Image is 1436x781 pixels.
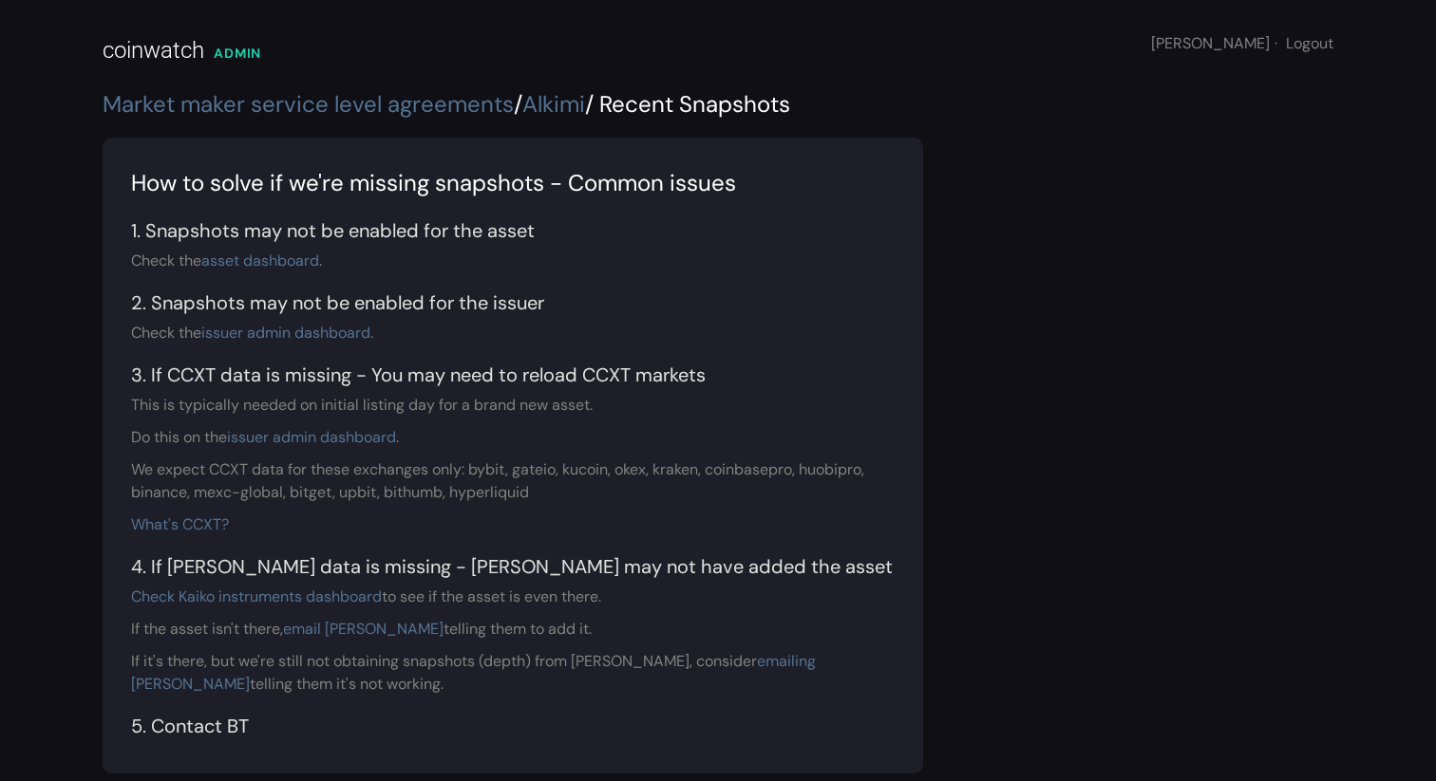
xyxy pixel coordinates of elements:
[131,322,895,344] div: Check the .
[131,166,895,200] div: How to solve if we're missing snapshots - Common issues
[1275,33,1277,53] span: ·
[131,618,895,641] div: If the asset isn't there, telling them to add it.
[131,291,895,314] h5: 2. Snapshots may not be enabled for the issuer
[131,715,895,737] h5: 5. Contact BT
[103,33,204,67] div: coinwatch
[103,87,1333,121] div: / / Recent Snapshots
[522,89,585,119] a: Alkimi
[131,394,895,417] div: This is typically needed on initial listing day for a brand new asset.
[283,619,444,639] a: email [PERSON_NAME]
[131,363,895,386] h5: 3. If CCXT data is missing - You may need to reload CCXT markets
[1151,32,1333,55] div: [PERSON_NAME]
[131,586,895,608] div: to see if the asset is even there.
[131,650,895,696] div: If it's there, but we're still not obtaining snapshots (depth) from [PERSON_NAME], consider telli...
[227,427,396,447] a: issuer admin dashboard
[131,586,382,606] a: Check Kaiko instruments dashboard
[131,514,229,534] a: What's CCXT?
[201,251,319,270] a: asset dashboard
[131,426,895,449] div: Do this on the .
[201,323,370,343] a: issuer admin dashboard
[103,89,514,119] a: Market maker service level agreements
[1286,33,1333,53] a: Logout
[131,555,895,578] h5: 4. If [PERSON_NAME] data is missing - [PERSON_NAME] may not have added the asset
[131,250,895,272] div: Check the .
[131,219,895,242] h5: 1. Snapshots may not be enabled for the asset
[214,44,261,64] div: ADMIN
[131,458,895,504] div: We expect CCXT data for these exchanges only: bybit, gateio, kucoin, okex, kraken, coinbasepro, h...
